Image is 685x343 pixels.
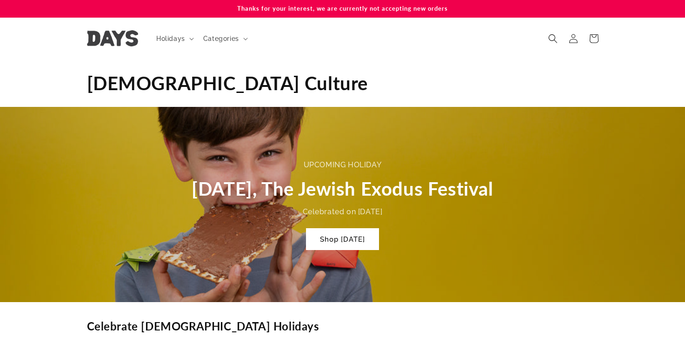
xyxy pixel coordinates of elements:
summary: Holidays [151,29,198,48]
a: Shop [DATE] [306,228,379,250]
span: Holidays [156,34,185,43]
div: upcoming holiday [192,158,493,172]
h2: Celebrate [DEMOGRAPHIC_DATA] Holidays [87,319,319,333]
summary: Search [543,28,563,49]
h1: [DEMOGRAPHIC_DATA] Culture [87,71,599,95]
span: [DATE], The Jewish Exodus Festival [192,178,493,200]
summary: Categories [198,29,252,48]
span: Celebrated on [DATE] [303,207,383,216]
img: Days United [87,30,138,46]
span: Categories [203,34,239,43]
